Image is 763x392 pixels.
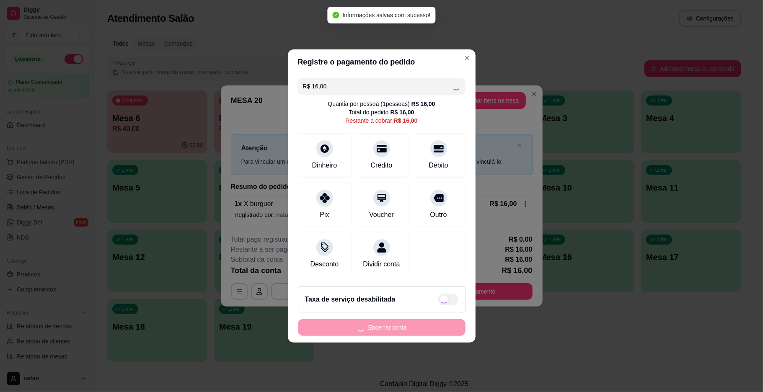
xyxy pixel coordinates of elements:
[312,160,337,170] div: Dinheiro
[332,12,339,18] span: check-circle
[305,294,396,304] h2: Taxa de serviço desabilitada
[345,116,417,125] div: Restante a cobrar
[371,160,393,170] div: Crédito
[391,108,414,116] div: R$ 16,00
[310,259,339,269] div: Desconto
[411,100,435,108] div: R$ 16,00
[429,160,448,170] div: Débito
[303,78,452,95] input: Ex.: hambúrguer de cordeiro
[460,51,474,64] button: Close
[342,12,430,18] span: Informações salvas com sucesso!
[430,210,447,220] div: Outro
[363,259,400,269] div: Dividir conta
[394,116,418,125] div: R$ 16,00
[369,210,394,220] div: Voucher
[349,108,414,116] div: Total do pedido
[288,49,476,75] header: Registre o pagamento do pedido
[452,82,460,90] div: Loading
[328,100,435,108] div: Quantia por pessoa ( 1 pessoas)
[320,210,329,220] div: Pix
